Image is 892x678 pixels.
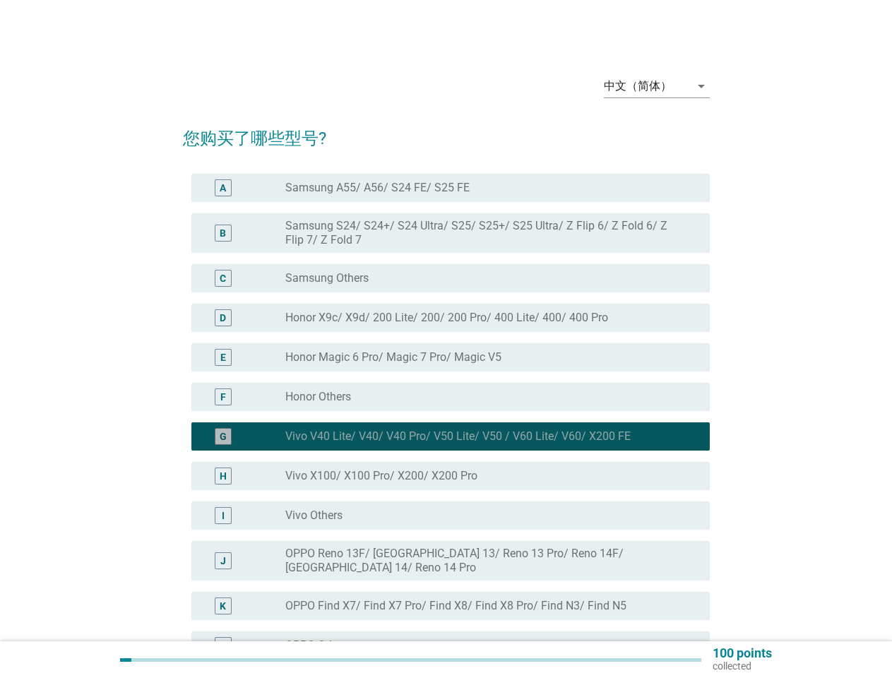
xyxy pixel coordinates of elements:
label: Honor Magic 6 Pro/ Magic 7 Pro/ Magic V5 [285,350,501,364]
div: B [220,226,226,241]
div: H [220,469,227,484]
div: 中文（简体） [604,80,672,93]
div: A [220,181,226,196]
div: D [220,311,226,326]
div: I [222,509,225,523]
h2: 您购买了哪些型号? [183,112,710,151]
div: K [220,599,226,614]
label: Honor X9c/ X9d/ 200 Lite/ 200/ 200 Pro/ 400 Lite/ 400/ 400 Pro [285,311,608,325]
div: E [220,350,226,365]
label: Honor Others [285,390,351,404]
div: C [220,271,226,286]
label: OPPO Reno 13F/ [GEOGRAPHIC_DATA] 13/ Reno 13 Pro/ Reno 14F/ [GEOGRAPHIC_DATA] 14/ Reno 14 Pro [285,547,687,575]
div: F [220,390,226,405]
label: Vivo X100/ X100 Pro/ X200/ X200 Pro [285,469,477,483]
label: Vivo V40 Lite/ V40/ V40 Pro/ V50 Lite/ V50 / V60 Lite/ V60/ X200 FE [285,429,631,444]
label: OPPO Others [285,638,350,653]
p: 100 points [713,647,772,660]
label: OPPO Find X7/ Find X7 Pro/ Find X8/ Find X8 Pro/ Find N3/ Find N5 [285,599,626,613]
label: Samsung Others [285,271,369,285]
div: G [220,429,227,444]
label: Samsung A55/ A56/ S24 FE/ S25 FE [285,181,470,195]
label: Vivo Others [285,509,343,523]
i: arrow_drop_down [693,78,710,95]
div: J [220,554,226,569]
label: Samsung S24/ S24+/ S24 Ultra/ S25/ S25+/ S25 Ultra/ Z Flip 6/ Z Fold 6/ Z Flip 7/ Z Fold 7 [285,219,687,247]
div: L [220,638,226,653]
p: collected [713,660,772,672]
